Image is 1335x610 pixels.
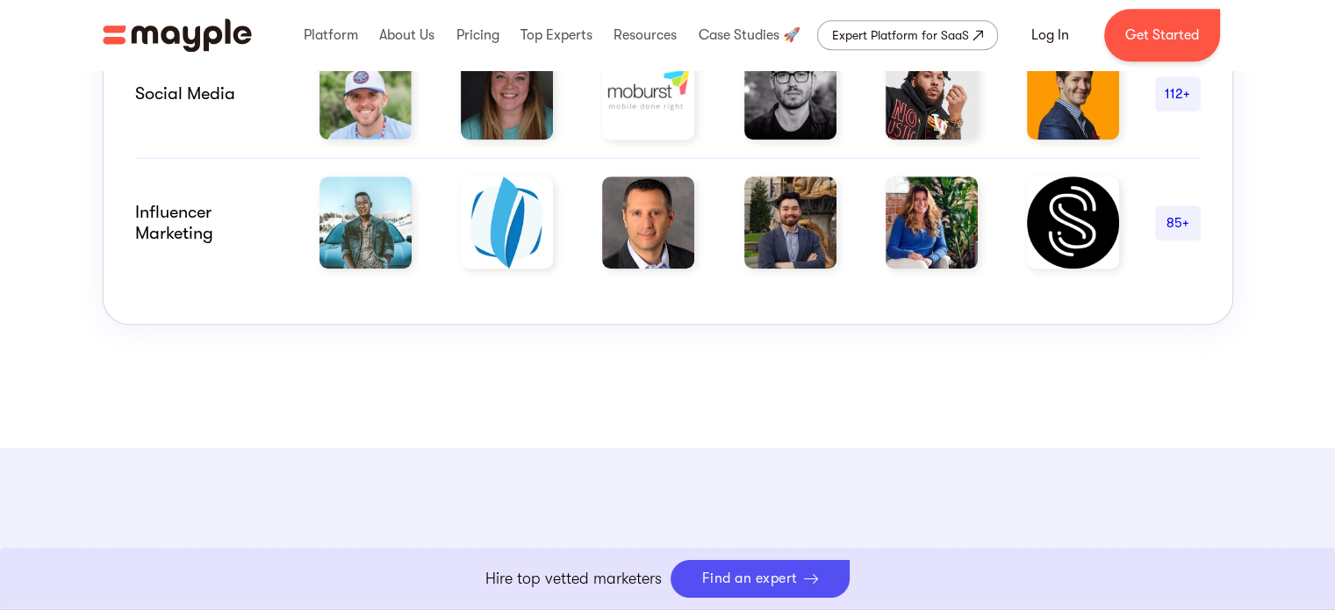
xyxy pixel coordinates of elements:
a: Get Started [1104,9,1220,61]
img: Mayple logo [103,18,252,52]
div: Resources [609,7,681,63]
a: home [103,18,252,52]
div: Expert Platform for SaaS [832,25,969,46]
div: Platform [299,7,362,63]
a: Expert Platform for SaaS [817,20,998,50]
div: Social Media [135,83,284,104]
div: About Us [375,7,439,63]
div: Pricing [451,7,503,63]
a: Log In [1010,14,1090,56]
div: Top Experts [516,7,597,63]
div: Influencer marketing [135,202,284,244]
div: 112+ [1155,83,1201,104]
div: 85+ [1155,212,1201,233]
